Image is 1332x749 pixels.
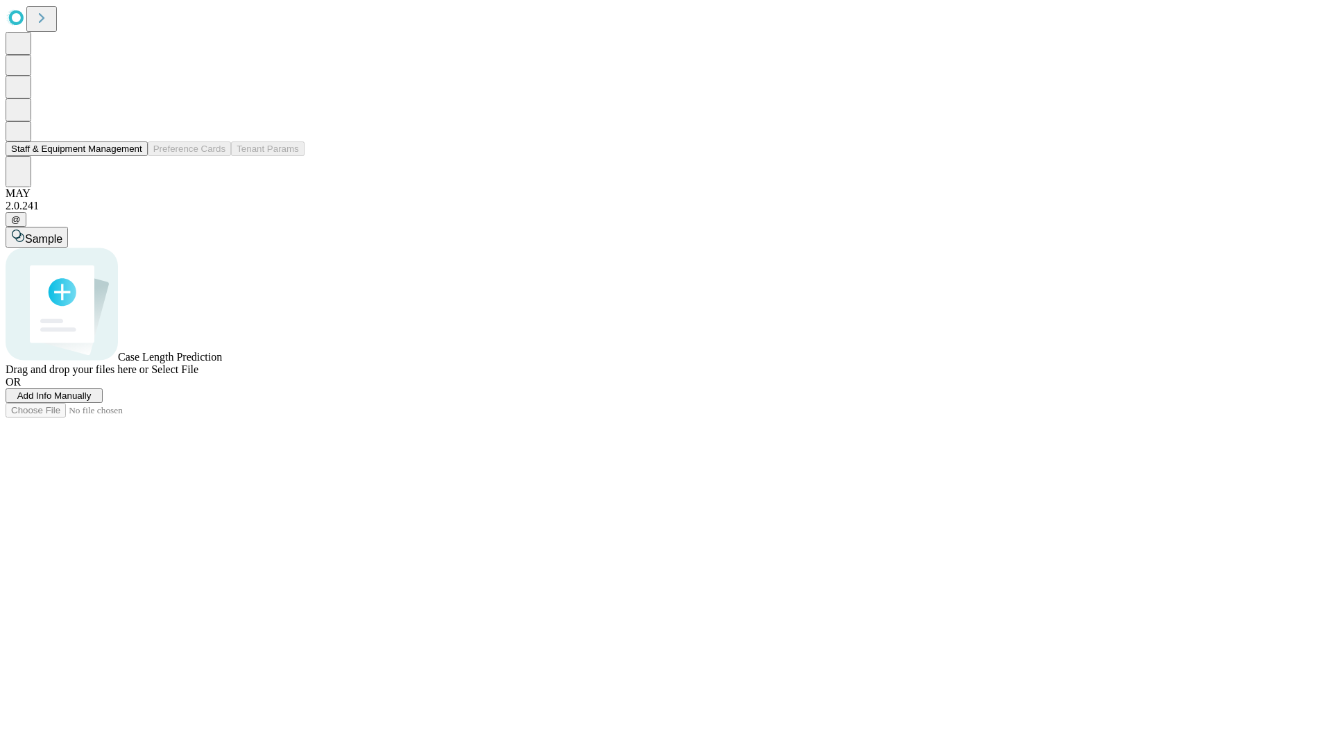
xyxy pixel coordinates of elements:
button: Add Info Manually [6,388,103,403]
button: Preference Cards [148,141,231,156]
button: Tenant Params [231,141,305,156]
span: Drag and drop your files here or [6,363,148,375]
span: Add Info Manually [17,390,92,401]
div: MAY [6,187,1326,200]
button: @ [6,212,26,227]
span: Sample [25,233,62,245]
span: Case Length Prediction [118,351,222,363]
span: Select File [151,363,198,375]
div: 2.0.241 [6,200,1326,212]
span: @ [11,214,21,225]
span: OR [6,376,21,388]
button: Staff & Equipment Management [6,141,148,156]
button: Sample [6,227,68,248]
